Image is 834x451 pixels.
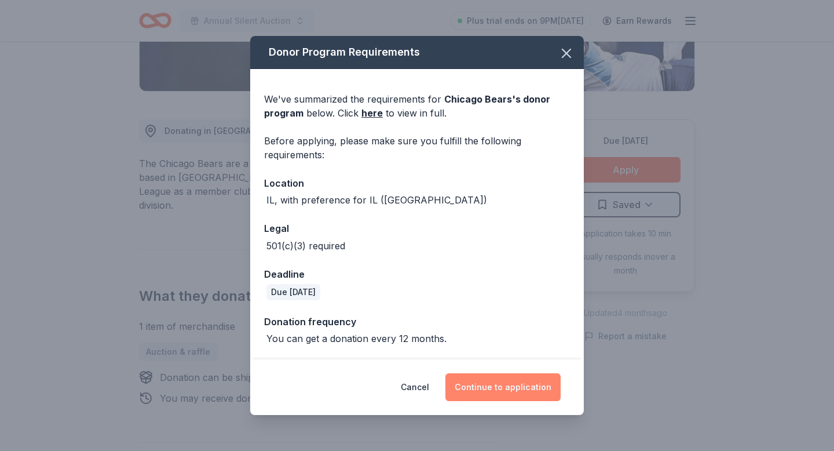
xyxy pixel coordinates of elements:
[445,373,561,401] button: Continue to application
[401,373,429,401] button: Cancel
[264,92,570,120] div: We've summarized the requirements for below. Click to view in full.
[264,176,570,191] div: Location
[361,106,383,120] a: here
[264,221,570,236] div: Legal
[266,284,320,300] div: Due [DATE]
[266,239,345,253] div: 501(c)(3) required
[250,36,584,69] div: Donor Program Requirements
[266,332,447,345] div: You can get a donation every 12 months.
[264,134,570,162] div: Before applying, please make sure you fulfill the following requirements:
[264,267,570,282] div: Deadline
[266,193,487,207] div: IL, with preference for IL ([GEOGRAPHIC_DATA])
[264,314,570,329] div: Donation frequency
